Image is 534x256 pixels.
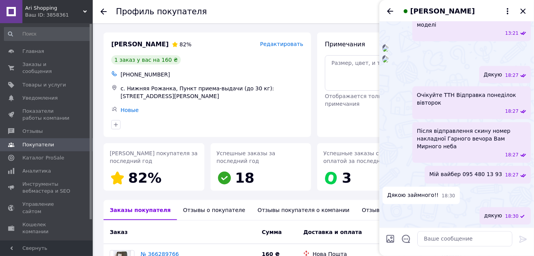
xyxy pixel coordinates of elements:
[111,40,169,49] span: [PERSON_NAME]
[22,81,66,88] span: Товары и услуги
[25,12,93,19] div: Ваш ID: 3858361
[325,41,365,48] span: Примечания
[252,200,356,220] div: Отзывы покупателя о компании
[22,201,71,215] span: Управление сайтом
[401,6,512,16] button: [PERSON_NAME]
[386,7,395,16] button: Назад
[235,170,255,186] span: 18
[4,27,91,41] input: Поиск
[22,108,71,122] span: Показатели работы компании
[111,55,181,64] div: 1 заказ у вас на 160 ₴
[22,48,44,55] span: Главная
[22,154,64,161] span: Каталог ProSale
[429,171,502,179] span: Мій вайбер 095 480 13 93
[119,83,305,102] div: с. Нижняя Рожанка, Пункт приема-выдачи (до 30 кг): [STREET_ADDRESS][PERSON_NAME]
[22,181,71,195] span: Инструменты вебмастера и SEO
[110,150,198,164] span: [PERSON_NAME] покупателя за последний год
[25,5,83,12] span: Ari Shopping
[387,192,439,200] span: Дякою займного!!
[260,41,303,47] span: Редактировать
[410,6,475,16] span: [PERSON_NAME]
[401,234,411,244] button: Открыть шаблоны ответов
[177,200,252,220] div: Отзывы о покупателе
[323,150,399,164] span: Успешные заказы с Пром-оплатой за последний год
[128,170,162,186] span: 82%
[262,229,282,235] span: Сумма
[22,168,51,175] span: Аналитика
[22,128,43,135] span: Отзывы
[180,41,192,47] span: 82%
[505,72,519,79] span: 18:27 12.10.2025
[417,91,526,107] span: Очікуйте ТТН Відправка понеділок вівторок
[383,56,389,63] img: 5f0d4628-89a7-44a9-b237-ad060e60d936_w500_h500
[505,172,519,179] span: 18:27 12.10.2025
[116,7,207,16] h1: Профиль покупателя
[484,212,502,220] span: дякую
[417,127,526,150] span: Після відправлення скину номер накладної Гарного вечора Вам Мирного неба
[325,93,464,107] span: Отображается только вам, покупатель не видит примечания
[356,200,455,220] div: Отзывы покупателя о товарах
[505,214,519,220] span: 18:30 12.10.2025
[442,193,455,200] span: 18:30 12.10.2025
[484,71,502,79] span: Дякую
[22,61,71,75] span: Заказы и сообщения
[383,46,389,52] img: 2e4c1d23-6a27-4d80-af10-c1f560555ac1_w500_h500
[22,141,54,148] span: Покупатели
[110,229,128,235] span: Заказ
[303,229,362,235] span: Доставка и оплата
[22,95,58,102] span: Уведомления
[519,7,528,16] button: Закрыть
[121,107,139,113] a: Новые
[22,221,71,235] span: Кошелек компании
[505,152,519,158] span: 18:27 12.10.2025
[119,69,305,80] div: [PHONE_NUMBER]
[104,200,177,220] div: Заказы покупателя
[217,150,276,164] span: Успешные заказы за последний год
[100,8,107,15] div: Вернуться назад
[505,108,519,115] span: 18:27 12.10.2025
[505,30,519,37] span: 13:21 12.10.2025
[342,170,352,186] span: 3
